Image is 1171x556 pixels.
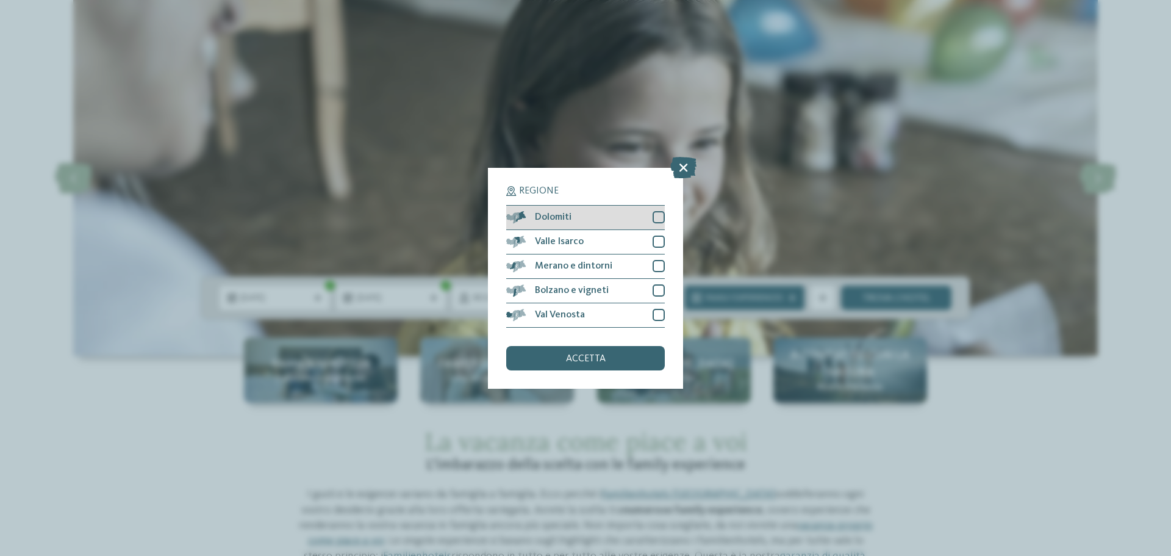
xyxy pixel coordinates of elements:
span: accetta [566,354,606,364]
span: Dolomiti [535,212,571,222]
span: Val Venosta [535,310,585,320]
span: Bolzano e vigneti [535,286,609,295]
span: Regione [519,186,559,196]
span: Merano e dintorni [535,261,612,271]
span: Valle Isarco [535,237,584,247]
